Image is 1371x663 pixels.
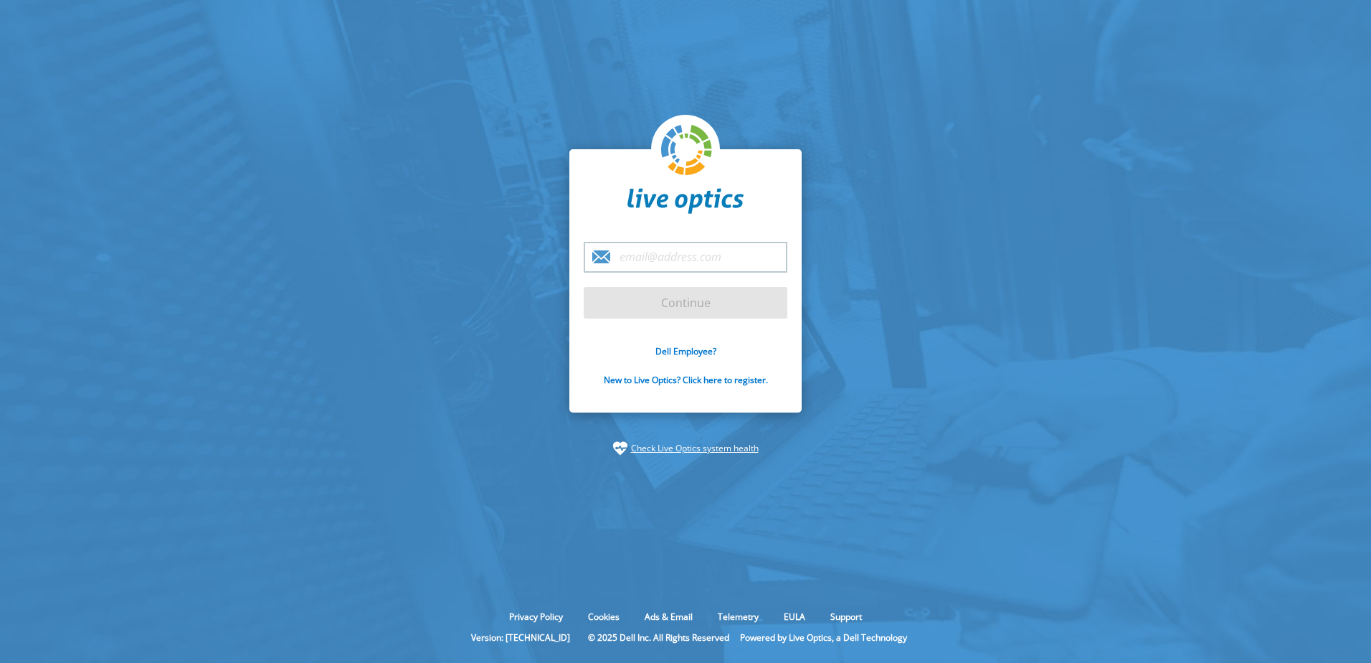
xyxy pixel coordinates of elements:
img: liveoptics-logo.svg [661,125,713,177]
a: Dell Employee? [655,345,716,357]
li: Powered by Live Optics, a Dell Technology [740,631,907,644]
a: Cookies [577,611,630,623]
a: New to Live Optics? Click here to register. [604,374,768,386]
a: Privacy Policy [498,611,574,623]
a: EULA [773,611,816,623]
li: Version: [TECHNICAL_ID] [464,631,577,644]
a: Ads & Email [634,611,703,623]
a: Check Live Optics system health [631,441,759,456]
img: status-check-icon.svg [613,441,627,456]
input: email@address.com [584,242,787,273]
a: Telemetry [707,611,769,623]
a: Support [820,611,873,623]
img: liveoptics-word.svg [627,188,744,214]
li: © 2025 Dell Inc. All Rights Reserved [581,631,736,644]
